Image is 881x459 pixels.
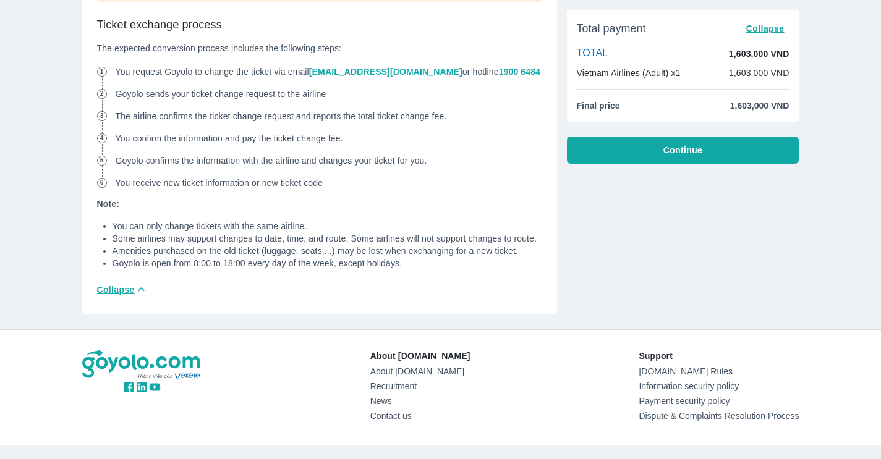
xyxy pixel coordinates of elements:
font: About [DOMAIN_NAME] [370,351,470,361]
a: Information security policy [639,381,799,391]
font: You receive new ticket information or new ticket code [116,178,323,188]
button: Continue [567,137,799,164]
font: 1,603,000 VND [730,101,789,111]
a: [DOMAIN_NAME] Rules [639,366,799,376]
a: [EMAIL_ADDRESS][DOMAIN_NAME] [309,67,462,77]
font: About [DOMAIN_NAME] [370,366,465,376]
font: Vietnam Airlines (Adult) x1 [577,68,681,78]
button: Collapse [92,279,153,300]
font: You can only change tickets with the same airline. [113,221,307,231]
font: TOTAL [577,48,608,58]
font: Collapse [97,285,135,295]
font: You request Goyolo to change the ticket via email [116,67,309,77]
a: News [370,396,470,406]
font: [DOMAIN_NAME] Rules [639,366,733,376]
font: Goyolo confirms the information with the airline and changes your ticket for you. [116,156,427,166]
a: About [DOMAIN_NAME] [370,366,470,376]
font: 1 [100,68,104,75]
button: Collapse [741,20,789,37]
a: Contact us [370,411,470,421]
font: Recruitment [370,381,417,391]
font: Continue [663,145,702,155]
font: 1,603,000 VND [729,49,789,59]
a: Dispute & Complaints Resolution Process [639,411,799,421]
font: Amenities purchased on the old ticket (luggage, seats,...) may be lost when exchanging for a new ... [113,246,518,256]
font: The airline confirms the ticket change request and reports the total ticket change fee. [116,111,447,121]
font: Some airlines may support changes to date, time, and route. Some airlines will not support change... [113,234,537,243]
font: Information security policy [639,381,739,391]
font: 5 [100,157,104,164]
font: 2 [100,90,104,97]
font: 4 [100,135,104,141]
font: Collapse [746,23,785,33]
font: Support [639,351,673,361]
font: Note: [97,199,119,209]
font: 6 [100,179,104,186]
font: 3 [100,112,104,119]
font: You confirm the information and pay the ticket change fee. [116,133,343,143]
a: Recruitment [370,381,470,391]
img: logo [82,350,202,381]
font: Final price [577,101,620,111]
font: 1,603,000 VND [729,68,789,78]
font: Contact us [370,411,412,421]
font: Goyolo sends your ticket change request to the airline [116,89,326,99]
font: Payment security policy [639,396,730,406]
font: or hotline [462,67,499,77]
font: Ticket exchange process [97,19,222,31]
font: News [370,396,392,406]
a: 1900 6484 [499,67,540,77]
font: Goyolo is open from 8:00 to 18:00 every day of the week, except holidays. [113,258,402,268]
a: Payment security policy [639,396,799,406]
font: The expected conversion process includes the following steps: [97,43,342,53]
font: Total payment [577,22,646,35]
